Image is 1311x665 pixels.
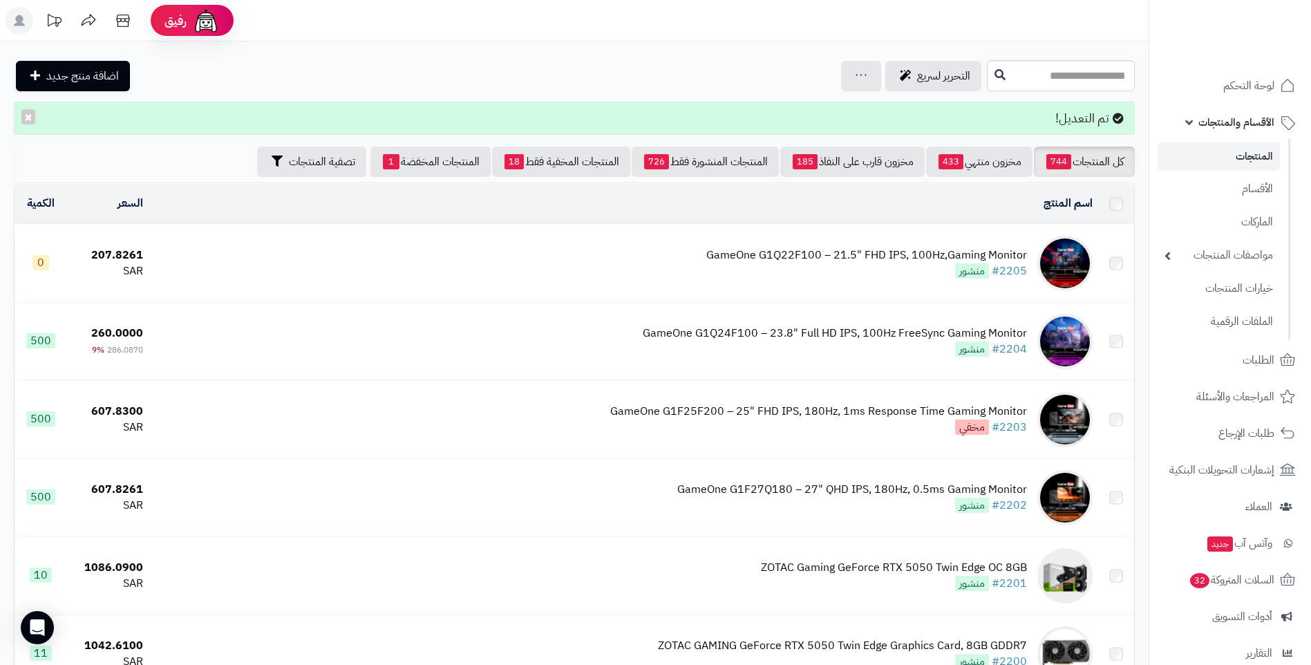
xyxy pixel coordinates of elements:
a: #2204 [992,341,1027,357]
a: اضافة منتج جديد [16,61,130,91]
div: Open Intercom Messenger [21,611,54,644]
img: ZOTAC Gaming GeForce RTX 5050 Twin Edge OC 8GB [1037,548,1093,603]
div: GameOne G1F25F200 – 25" FHD IPS, 180Hz, 1ms Response Time Gaming Monitor [610,404,1027,420]
span: 500 [26,333,55,348]
span: 260.0000 [91,325,143,341]
a: الطلبات [1158,344,1303,377]
a: وآتس آبجديد [1158,527,1303,560]
a: المراجعات والأسئلة [1158,380,1303,413]
img: GameOne G1F25F200 – 25" FHD IPS, 180Hz, 1ms Response Time Gaming Monitor [1037,392,1093,447]
span: 500 [26,489,55,505]
button: × [21,109,35,124]
div: ZOTAC GAMING GeForce RTX 5050 Twin Edge Graphics Card, 8GB GDDR7 [658,638,1027,654]
span: تصفية المنتجات [289,153,355,170]
a: العملاء [1158,490,1303,523]
a: إشعارات التحويلات البنكية [1158,453,1303,487]
a: #2202 [992,497,1027,514]
span: المراجعات والأسئلة [1196,387,1274,406]
img: ai-face.png [192,7,220,35]
div: SAR [73,420,143,435]
span: 9% [92,344,104,356]
div: 1086.0900 [73,560,143,576]
a: مواصفات المنتجات [1158,241,1280,270]
div: 607.8300 [73,404,143,420]
span: 726 [644,154,669,169]
a: #2203 [992,419,1027,435]
div: GameOne G1F27Q180 – 27" QHD IPS, 180Hz, 0.5ms Gaming Monitor [677,482,1027,498]
div: ZOTAC Gaming GeForce RTX 5050 Twin Edge OC 8GB [761,560,1027,576]
div: SAR [73,263,143,279]
span: 18 [504,154,524,169]
a: اسم المنتج [1044,195,1093,212]
div: تم التعديل! [14,102,1135,135]
span: جديد [1207,536,1233,552]
span: رفيق [164,12,187,29]
span: 1 [383,154,399,169]
a: المنتجات المخفضة1 [370,147,491,177]
div: GameOne G1Q24F100 – 23.8" Full HD IPS, 100Hz FreeSync Gaming Monitor [643,326,1027,341]
a: التحرير لسريع [885,61,981,91]
span: التحرير لسريع [917,68,970,84]
span: 185 [793,154,818,169]
span: منشور [955,576,989,591]
a: أدوات التسويق [1158,600,1303,633]
span: 744 [1046,154,1071,169]
a: المنتجات المنشورة فقط726 [632,147,779,177]
a: مخزون قارب على النفاذ185 [780,147,925,177]
span: 11 [30,646,52,661]
span: العملاء [1245,497,1272,516]
a: تحديثات المنصة [37,7,71,38]
span: 433 [939,154,963,169]
span: الأقسام والمنتجات [1198,113,1274,132]
a: كل المنتجات744 [1034,147,1135,177]
span: منشور [955,341,989,357]
a: الماركات [1158,207,1280,237]
a: خيارات المنتجات [1158,274,1280,303]
span: السلات المتروكة [1189,570,1274,590]
a: السعر [117,195,143,212]
img: GameOne G1Q24F100 – 23.8" Full HD IPS, 100Hz FreeSync Gaming Monitor [1037,314,1093,369]
span: اضافة منتج جديد [46,68,119,84]
span: مخفي [955,420,989,435]
a: المنتجات [1158,142,1280,171]
span: 32 [1190,573,1209,588]
a: #2201 [992,575,1027,592]
img: logo-2.png [1217,37,1298,66]
span: منشور [955,498,989,513]
div: 207.8261 [73,247,143,263]
a: الملفات الرقمية [1158,307,1280,337]
span: 500 [26,411,55,427]
span: طلبات الإرجاع [1218,424,1274,443]
span: منشور [955,263,989,279]
a: #2205 [992,263,1027,279]
img: GameOne G1Q22F100 – 21.5" FHD IPS, 100Hz,Gaming Monitor [1037,236,1093,291]
span: إشعارات التحويلات البنكية [1169,460,1274,480]
a: لوحة التحكم [1158,69,1303,102]
span: لوحة التحكم [1223,76,1274,95]
div: 607.8261 [73,482,143,498]
a: المنتجات المخفية فقط18 [492,147,630,177]
span: أدوات التسويق [1212,607,1272,626]
a: طلبات الإرجاع [1158,417,1303,450]
img: GameOne G1F27Q180 – 27" QHD IPS, 180Hz, 0.5ms Gaming Monitor [1037,470,1093,525]
span: 0 [32,255,49,270]
a: الكمية [27,195,55,212]
div: GameOne G1Q22F100 – 21.5" FHD IPS, 100Hz,Gaming Monitor [706,247,1027,263]
a: مخزون منتهي433 [926,147,1032,177]
span: وآتس آب [1206,534,1272,553]
button: تصفية المنتجات [257,147,366,177]
span: التقارير [1246,644,1272,663]
a: السلات المتروكة32 [1158,563,1303,597]
span: الطلبات [1243,350,1274,370]
span: 286.0870 [107,344,143,356]
div: SAR [73,498,143,514]
div: SAR [73,576,143,592]
div: 1042.6100 [73,638,143,654]
span: 10 [30,568,52,583]
a: الأقسام [1158,174,1280,204]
